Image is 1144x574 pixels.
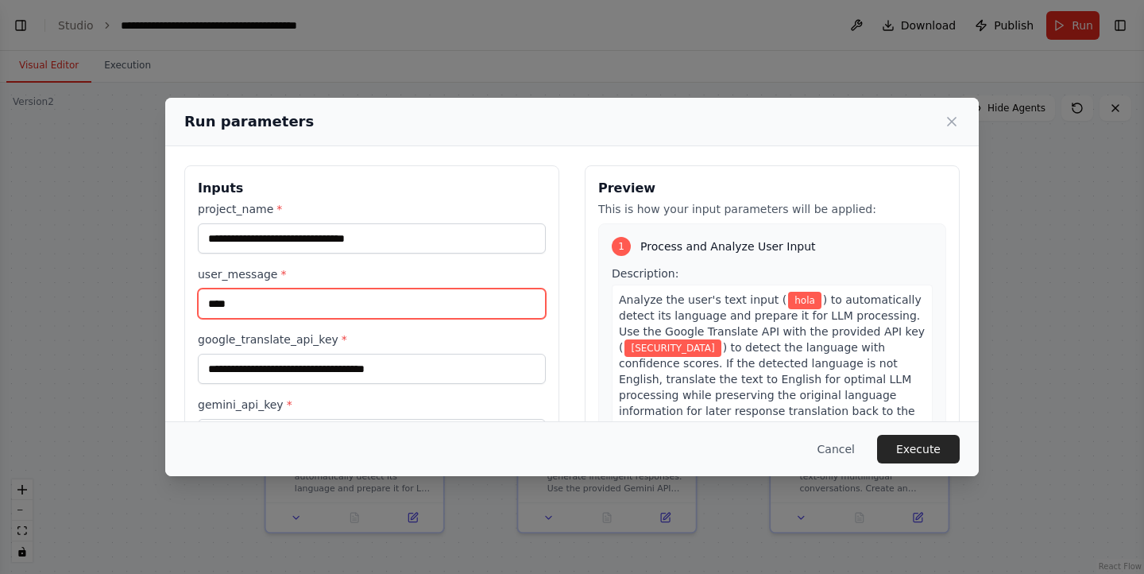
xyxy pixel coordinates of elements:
span: Description: [612,267,678,280]
h3: Inputs [198,179,546,198]
h3: Preview [598,179,946,198]
span: Variable: user_message [788,292,821,309]
label: gemini_api_key [198,397,546,413]
button: Execute [877,435,960,463]
div: 1 [612,237,631,256]
label: user_message [198,266,546,282]
button: Cancel [805,435,868,463]
label: project_name [198,201,546,217]
p: This is how your input parameters will be applied: [598,201,946,217]
span: Process and Analyze User Input [640,239,816,254]
label: google_translate_api_key [198,332,546,347]
h2: Run parameters [184,111,314,133]
span: ) to automatically detect its language and prepare it for LLM processing. Use the Google Translat... [619,293,925,354]
span: ) to detect the language with confidence scores. If the detected language is not English, transla... [619,341,915,433]
span: Variable: google_translate_api_key [624,339,721,357]
span: Analyze the user's text input ( [619,293,786,306]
